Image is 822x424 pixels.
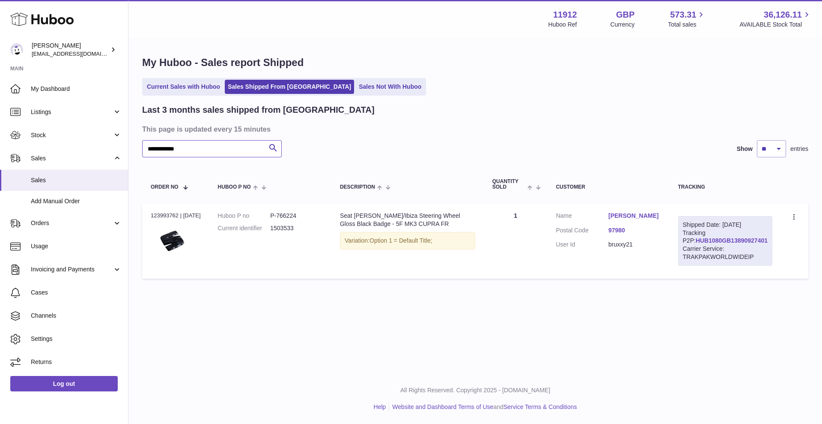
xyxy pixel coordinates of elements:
span: Returns [31,358,122,366]
a: Current Sales with Huboo [144,80,223,94]
p: All Rights Reserved. Copyright 2025 - [DOMAIN_NAME] [135,386,815,394]
dt: Huboo P no [218,212,271,220]
div: Seat [PERSON_NAME]/Ibiza Steering Wheel Gloss Black Badge - 5F MK3 CUPRA FR [340,212,475,228]
span: 36,126.11 [764,9,802,21]
div: 123993762 | [DATE] [151,212,201,220]
span: Total sales [668,21,706,29]
div: Tracking P2P: [678,216,772,266]
a: [PERSON_NAME] [608,212,661,220]
span: Invoicing and Payments [31,265,113,274]
div: Tracking [678,184,772,190]
div: Carrier Service: TRAKPAKWORLDWIDEIP [683,245,768,261]
span: Sales [31,176,122,184]
a: Website and Dashboard Terms of Use [392,403,493,410]
span: Description [340,184,375,190]
span: Add Manual Order [31,197,122,205]
a: Service Terms & Conditions [503,403,577,410]
img: info@carbonmyride.com [10,43,23,56]
span: 573.31 [670,9,696,21]
a: HUB1080GB13890927401 [696,237,768,244]
dt: Name [556,212,608,222]
strong: 11912 [553,9,577,21]
label: Show [737,145,753,153]
a: 36,126.11 AVAILABLE Stock Total [739,9,812,29]
div: Shipped Date: [DATE] [683,221,768,229]
span: Listings [31,108,113,116]
dd: P-766224 [270,212,323,220]
div: Variation: [340,232,475,250]
span: AVAILABLE Stock Total [739,21,812,29]
span: entries [790,145,808,153]
span: My Dashboard [31,85,122,93]
td: 1 [484,203,548,279]
span: Orders [31,219,113,227]
span: Order No [151,184,179,190]
div: Customer [556,184,661,190]
a: 97980 [608,226,661,235]
div: [PERSON_NAME] [32,42,109,58]
span: Option 1 = Default Title; [369,237,432,244]
dt: Current identifier [218,224,271,232]
a: Log out [10,376,118,391]
h1: My Huboo - Sales report Shipped [142,56,808,69]
dt: Postal Code [556,226,608,237]
div: Huboo Ref [548,21,577,29]
span: [EMAIL_ADDRESS][DOMAIN_NAME] [32,50,126,57]
span: Sales [31,154,113,162]
a: 573.31 Total sales [668,9,706,29]
dd: 1503533 [270,224,323,232]
li: and [389,403,577,411]
a: Help [374,403,386,410]
dt: User Id [556,241,608,249]
a: Sales Not With Huboo [356,80,424,94]
div: Currency [611,21,635,29]
dd: bruxxy21 [608,241,661,249]
h2: Last 3 months sales shipped from [GEOGRAPHIC_DATA] [142,104,375,116]
span: Quantity Sold [492,179,525,190]
img: PhotoRoom-20230430_171745.jpg [151,222,194,261]
span: Stock [31,131,113,139]
strong: GBP [616,9,634,21]
span: Huboo P no [218,184,251,190]
span: Channels [31,312,122,320]
span: Settings [31,335,122,343]
a: Sales Shipped From [GEOGRAPHIC_DATA] [225,80,354,94]
h3: This page is updated every 15 minutes [142,124,806,134]
span: Usage [31,242,122,250]
span: Cases [31,289,122,297]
